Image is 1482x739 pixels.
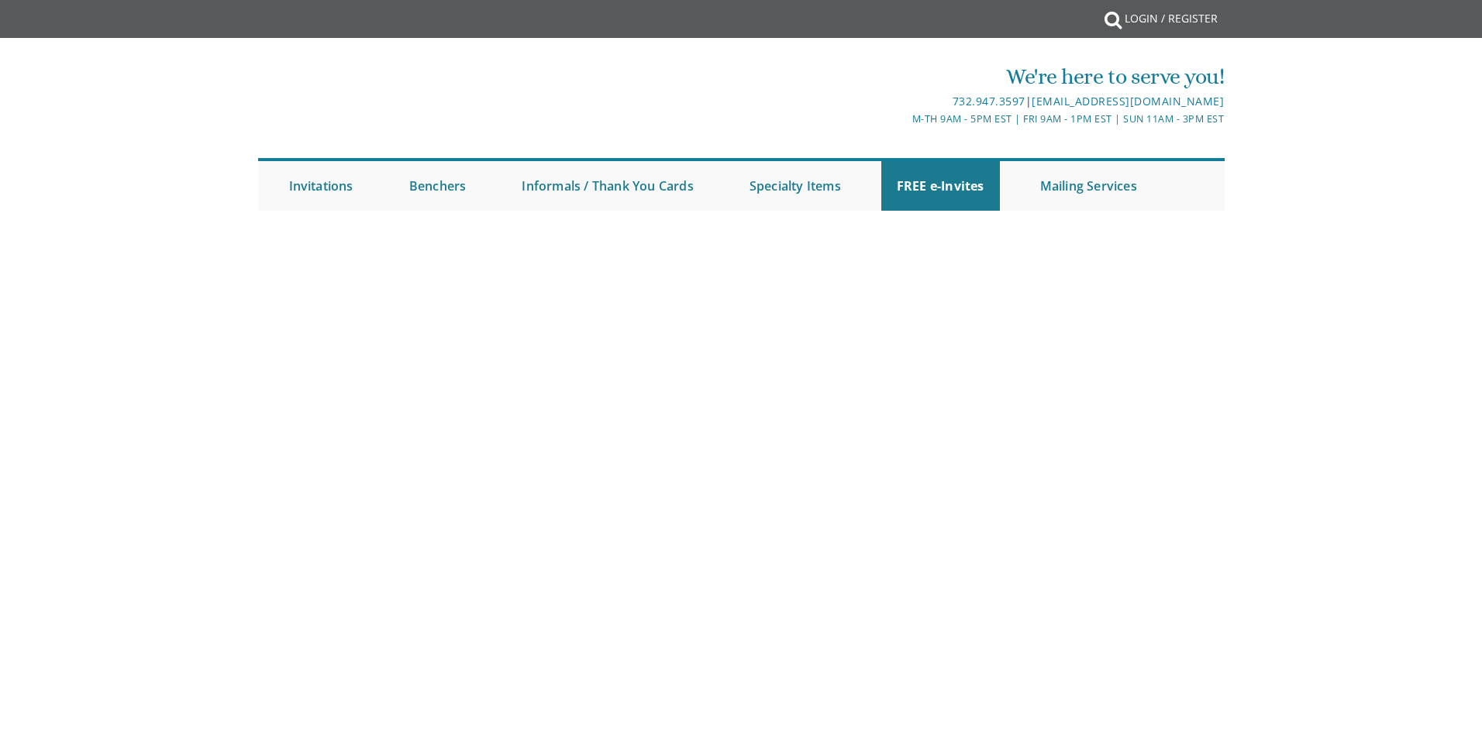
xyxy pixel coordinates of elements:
a: [EMAIL_ADDRESS][DOMAIN_NAME] [1032,94,1224,108]
div: We're here to serve you! [581,61,1224,92]
a: Specialty Items [734,161,856,211]
a: Invitations [274,161,369,211]
div: | [581,92,1224,111]
a: FREE e-Invites [881,161,1000,211]
a: Mailing Services [1025,161,1153,211]
a: Benchers [394,161,482,211]
div: M-Th 9am - 5pm EST | Fri 9am - 1pm EST | Sun 11am - 3pm EST [581,111,1224,127]
a: Informals / Thank You Cards [506,161,708,211]
a: 732.947.3597 [953,94,1025,108]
